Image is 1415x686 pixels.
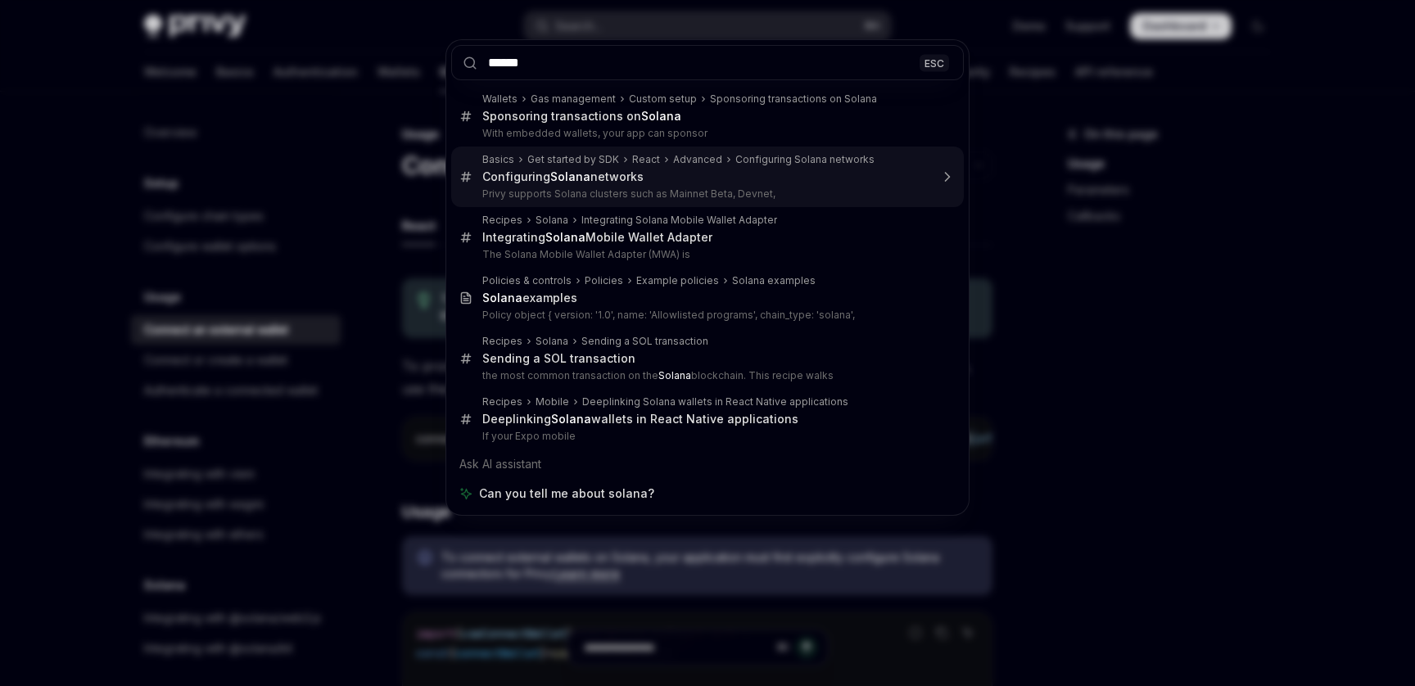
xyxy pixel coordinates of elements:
[482,369,929,382] p: the most common transaction on the blockchain. This recipe walks
[482,274,572,287] div: Policies & controls
[531,93,616,106] div: Gas management
[482,430,929,443] p: If your Expo mobile
[732,274,816,287] div: Solana examples
[482,395,522,408] div: Recipes
[581,335,708,348] div: Sending a SOL transaction
[482,309,929,322] p: Policy object { version: '1.0', name: 'Allowlisted programs', chain_type: 'solana',
[551,412,591,426] b: Solana
[527,153,619,166] div: Get started by SDK
[482,291,522,305] b: Solana
[482,187,929,201] p: Privy supports Solana clusters such as Mainnet Beta, Devnet,
[658,369,691,381] b: Solana
[536,395,569,408] div: Mobile
[545,230,585,244] b: Solana
[479,485,654,502] span: Can you tell me about solana?
[482,127,929,140] p: With embedded wallets, your app can sponsor
[482,351,635,366] div: Sending a SOL transaction
[550,169,590,183] b: Solana
[482,248,929,261] p: The Solana Mobile Wallet Adapter (MWA) is
[482,230,712,245] div: Integrating Mobile Wallet Adapter
[673,153,722,166] div: Advanced
[581,214,777,227] div: Integrating Solana Mobile Wallet Adapter
[710,93,877,106] div: Sponsoring transactions on Solana
[482,214,522,227] div: Recipes
[629,93,697,106] div: Custom setup
[585,274,623,287] div: Policies
[482,291,577,305] div: examples
[536,214,568,227] div: Solana
[641,109,681,123] b: Solana
[482,109,681,124] div: Sponsoring transactions on
[482,93,518,106] div: Wallets
[482,153,514,166] div: Basics
[536,335,568,348] div: Solana
[482,169,644,184] div: Configuring networks
[482,412,798,426] div: Deeplinking wallets in React Native applications
[636,274,719,287] div: Example policies
[582,395,848,408] div: Deeplinking Solana wallets in React Native applications
[735,153,875,166] div: Configuring Solana networks
[632,153,660,166] div: React
[451,449,964,479] div: Ask AI assistant
[482,335,522,348] div: Recipes
[920,54,949,71] div: ESC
